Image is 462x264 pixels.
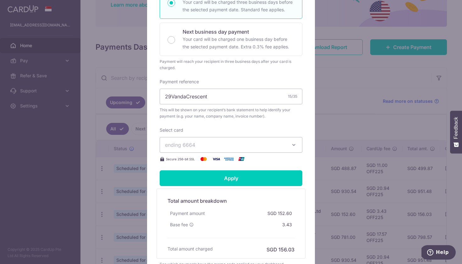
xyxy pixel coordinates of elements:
[267,246,294,253] h6: SGD 156.03
[165,142,195,148] span: ending 6664
[166,157,195,162] span: Secure 256-bit SSL
[160,58,302,71] div: Payment will reach your recipient in three business days after your card is charged.
[168,208,207,219] div: Payment amount
[160,79,199,85] label: Payment reference
[288,93,297,100] div: 15/35
[450,111,462,153] button: Feedback - Show survey
[160,127,183,133] label: Select card
[168,197,294,205] h5: Total amount breakdown
[160,137,302,153] button: ending 6664
[280,219,294,230] div: 3.43
[160,107,302,119] span: This will be shown on your recipient’s bank statement to help identify your payment (e.g. your na...
[183,36,294,51] p: Your card will be charged one business day before the selected payment date. Extra 0.3% fee applies.
[170,222,188,228] span: Base fee
[265,208,294,219] div: SGD 152.60
[210,155,223,163] img: Visa
[160,170,302,186] input: Apply
[453,117,459,139] span: Feedback
[183,28,294,36] p: Next business day payment
[223,155,235,163] img: American Express
[197,155,210,163] img: Mastercard
[235,155,248,163] img: UnionPay
[168,246,213,252] h6: Total amount charged
[421,245,456,261] iframe: Opens a widget where you can find more information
